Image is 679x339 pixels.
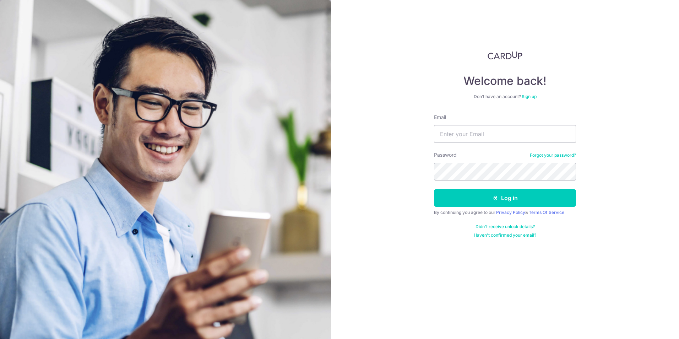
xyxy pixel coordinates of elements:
a: Didn't receive unlock details? [476,224,535,230]
div: By continuing you agree to our & [434,210,576,215]
label: Password [434,151,457,158]
div: Don’t have an account? [434,94,576,99]
a: Forgot your password? [530,152,576,158]
button: Log in [434,189,576,207]
label: Email [434,114,446,121]
a: Haven't confirmed your email? [474,232,536,238]
a: Sign up [522,94,537,99]
h4: Welcome back! [434,74,576,88]
input: Enter your Email [434,125,576,143]
img: CardUp Logo [488,51,522,60]
a: Privacy Policy [496,210,525,215]
a: Terms Of Service [529,210,564,215]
